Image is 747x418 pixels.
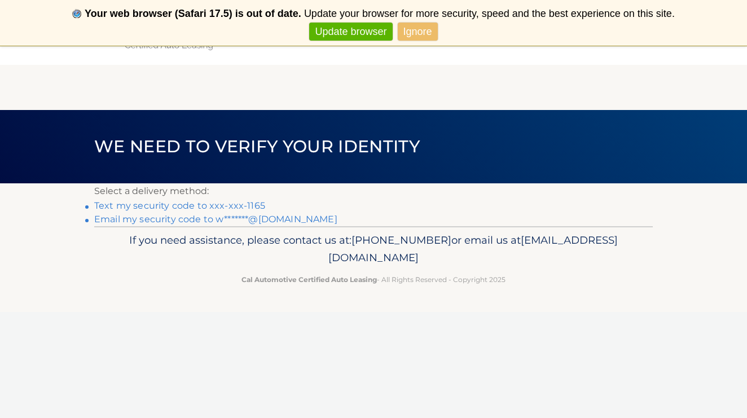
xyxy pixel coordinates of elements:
p: If you need assistance, please contact us at: or email us at [102,231,645,267]
span: Update your browser for more security, speed and the best experience on this site. [304,8,675,19]
a: Email my security code to w*******@[DOMAIN_NAME] [94,214,337,225]
a: Ignore [398,23,438,41]
b: Your web browser (Safari 17.5) is out of date. [85,8,301,19]
p: - All Rights Reserved - Copyright 2025 [102,274,645,285]
strong: Cal Automotive Certified Auto Leasing [241,275,377,284]
p: Select a delivery method: [94,183,653,199]
a: Update browser [309,23,392,41]
span: [PHONE_NUMBER] [351,234,451,247]
span: We need to verify your identity [94,136,420,157]
a: Text my security code to xxx-xxx-1165 [94,200,265,211]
